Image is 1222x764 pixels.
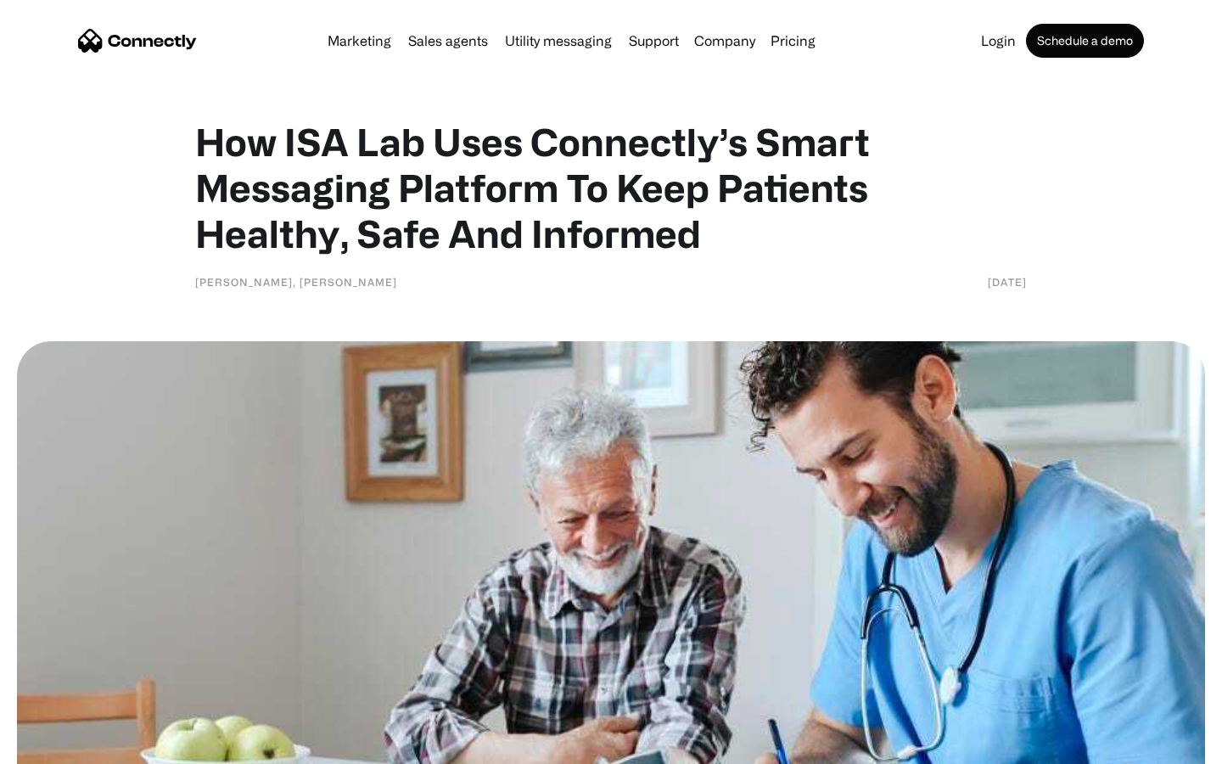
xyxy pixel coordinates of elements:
[694,29,755,53] div: Company
[17,734,102,758] aside: Language selected: English
[321,34,398,48] a: Marketing
[401,34,495,48] a: Sales agents
[974,34,1023,48] a: Login
[622,34,686,48] a: Support
[764,34,822,48] a: Pricing
[498,34,619,48] a: Utility messaging
[34,734,102,758] ul: Language list
[195,273,397,290] div: [PERSON_NAME], [PERSON_NAME]
[988,273,1027,290] div: [DATE]
[1026,24,1144,58] a: Schedule a demo
[195,119,1027,256] h1: How ISA Lab Uses Connectly’s Smart Messaging Platform To Keep Patients Healthy, Safe And Informed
